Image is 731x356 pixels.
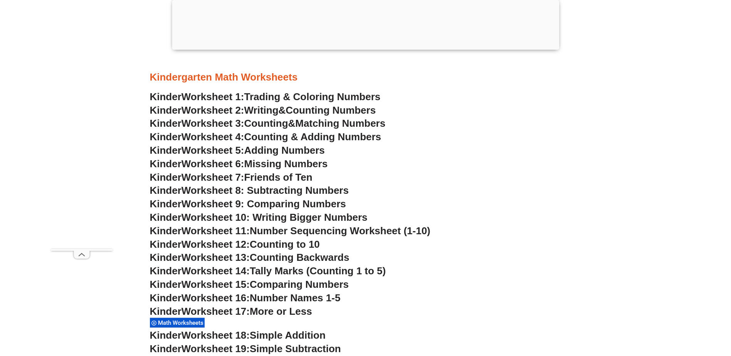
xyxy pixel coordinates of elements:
[250,279,349,290] span: Comparing Numbers
[150,171,181,183] span: Kinder
[150,198,346,210] a: KinderWorksheet 9: Comparing Numbers
[603,269,731,356] iframe: Chat Widget
[150,198,181,210] span: Kinder
[150,212,368,223] a: KinderWorksheet 10: Writing Bigger Numbers
[158,319,206,326] span: Math Worksheets
[244,144,325,156] span: Adding Numbers
[250,329,326,341] span: Simple Addition
[181,118,244,129] span: Worksheet 3:
[181,104,244,116] span: Worksheet 2:
[150,131,181,143] span: Kinder
[150,104,376,116] a: KinderWorksheet 2:Writing&Counting Numbers
[244,104,279,116] span: Writing
[181,343,250,354] span: Worksheet 19:
[244,131,381,143] span: Counting & Adding Numbers
[150,144,325,156] a: KinderWorksheet 5:Adding Numbers
[181,198,346,210] span: Worksheet 9: Comparing Numbers
[150,252,181,263] span: Kinder
[181,329,250,341] span: Worksheet 18:
[244,91,381,102] span: Trading & Coloring Numbers
[250,306,312,317] span: More or Less
[181,252,250,263] span: Worksheet 13:
[181,158,244,170] span: Worksheet 6:
[181,265,250,277] span: Worksheet 14:
[150,185,181,196] span: Kinder
[181,292,250,304] span: Worksheet 16:
[150,329,181,341] span: Kinder
[150,131,381,143] a: KinderWorksheet 4:Counting & Adding Numbers
[51,18,113,249] iframe: Advertisement
[244,171,313,183] span: Friends of Ten
[181,91,244,102] span: Worksheet 1:
[150,265,181,277] span: Kinder
[150,118,386,129] a: KinderWorksheet 3:Counting&Matching Numbers
[150,104,181,116] span: Kinder
[250,292,340,304] span: Number Names 1-5
[150,158,181,170] span: Kinder
[181,144,244,156] span: Worksheet 5:
[150,225,181,237] span: Kinder
[244,118,288,129] span: Counting
[150,292,181,304] span: Kinder
[150,185,349,196] a: KinderWorksheet 8: Subtracting Numbers
[181,212,368,223] span: Worksheet 10: Writing Bigger Numbers
[150,118,181,129] span: Kinder
[250,343,341,354] span: Simple Subtraction
[150,71,581,84] h3: Kindergarten Math Worksheets
[150,144,181,156] span: Kinder
[181,131,244,143] span: Worksheet 4:
[150,238,181,250] span: Kinder
[295,118,385,129] span: Matching Numbers
[150,91,181,102] span: Kinder
[181,185,349,196] span: Worksheet 8: Subtracting Numbers
[150,306,181,317] span: Kinder
[250,252,349,263] span: Counting Backwards
[181,238,250,250] span: Worksheet 12:
[150,279,181,290] span: Kinder
[250,265,386,277] span: Tally Marks (Counting 1 to 5)
[181,225,250,237] span: Worksheet 11:
[181,279,250,290] span: Worksheet 15:
[250,238,320,250] span: Counting to 10
[286,104,376,116] span: Counting Numbers
[150,317,205,328] div: Math Worksheets
[244,158,328,170] span: Missing Numbers
[181,171,244,183] span: Worksheet 7:
[150,171,313,183] a: KinderWorksheet 7:Friends of Ten
[250,225,430,237] span: Number Sequencing Worksheet (1-10)
[150,212,181,223] span: Kinder
[150,343,181,354] span: Kinder
[150,158,328,170] a: KinderWorksheet 6:Missing Numbers
[150,91,381,102] a: KinderWorksheet 1:Trading & Coloring Numbers
[181,306,250,317] span: Worksheet 17:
